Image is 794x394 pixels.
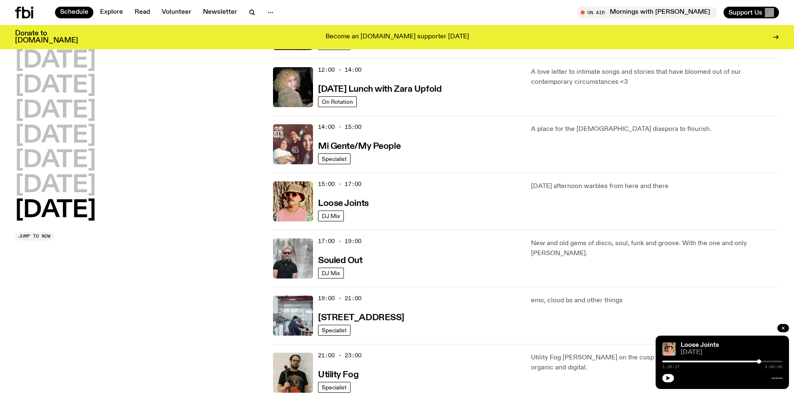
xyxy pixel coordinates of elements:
[531,296,779,306] p: emo, cloud bs and other things
[318,180,361,188] span: 15:00 - 17:00
[273,238,313,279] img: Stephen looks directly at the camera, wearing a black tee, black sunglasses and headphones around...
[322,98,353,105] span: On Rotation
[273,181,313,221] img: Tyson stands in front of a paperbark tree wearing orange sunglasses, a suede bucket hat and a pin...
[318,382,351,393] a: Specialist
[318,141,401,151] a: Mi Gente/My People
[273,67,313,107] img: A digital camera photo of Zara looking to her right at the camera, smiling. She is wearing a ligh...
[15,232,54,241] button: Jump to now
[318,85,441,94] h3: [DATE] Lunch with Zara Upfold
[157,7,196,18] a: Volunteer
[95,7,128,18] a: Explore
[15,74,96,98] button: [DATE]
[318,314,404,322] h3: [STREET_ADDRESS]
[15,174,96,197] button: [DATE]
[15,99,96,123] button: [DATE]
[318,83,441,94] a: [DATE] Lunch with Zara Upfold
[318,123,361,131] span: 14:00 - 15:00
[18,234,50,238] span: Jump to now
[724,7,779,18] button: Support Us
[322,327,347,333] span: Specialist
[318,142,401,151] h3: Mi Gente/My People
[318,294,361,302] span: 19:00 - 21:00
[765,365,782,369] span: 2:00:00
[318,369,358,379] a: Utility Fog
[326,33,469,41] p: Become an [DOMAIN_NAME] supporter [DATE]
[531,238,779,258] p: New and old gems of disco, soul, funk and groove. With the one and only [PERSON_NAME].
[322,156,347,162] span: Specialist
[198,7,242,18] a: Newsletter
[662,365,680,369] span: 1:36:37
[318,211,344,221] a: DJ Mix
[576,7,717,18] button: On AirMornings with [PERSON_NAME]
[273,353,313,393] img: Peter holds a cello, wearing a black graphic tee and glasses. He looks directly at the camera aga...
[318,198,369,208] a: Loose Joints
[318,371,358,379] h3: Utility Fog
[531,353,779,373] p: Utility Fog [PERSON_NAME] on the cusp between acoustic and electronic, organic and digital.
[318,96,357,107] a: On Rotation
[681,342,719,349] a: Loose Joints
[322,213,340,219] span: DJ Mix
[531,67,779,87] p: A love letter to intimate songs and stories that have bloomed out of our contemporary circumstanc...
[15,49,96,73] button: [DATE]
[662,342,676,356] img: Tyson stands in front of a paperbark tree wearing orange sunglasses, a suede bucket hat and a pin...
[318,312,404,322] a: [STREET_ADDRESS]
[318,153,351,164] a: Specialist
[318,255,363,265] a: Souled Out
[681,349,782,356] span: [DATE]
[531,181,779,191] p: [DATE] afternoon warbles from here and there
[130,7,155,18] a: Read
[318,66,361,74] span: 12:00 - 14:00
[322,270,340,276] span: DJ Mix
[15,30,78,44] h3: Donate to [DOMAIN_NAME]
[273,296,313,336] img: Pat sits at a dining table with his profile facing the camera. Rhea sits to his left facing the c...
[55,7,93,18] a: Schedule
[322,384,347,390] span: Specialist
[15,124,96,148] button: [DATE]
[15,199,96,222] button: [DATE]
[15,149,96,172] button: [DATE]
[318,256,363,265] h3: Souled Out
[318,351,361,359] span: 21:00 - 23:00
[318,199,369,208] h3: Loose Joints
[318,237,361,245] span: 17:00 - 19:00
[318,268,344,279] a: DJ Mix
[531,124,779,134] p: A place for the [DEMOGRAPHIC_DATA] diaspora to flourish.
[729,9,762,16] span: Support Us
[318,325,351,336] a: Specialist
